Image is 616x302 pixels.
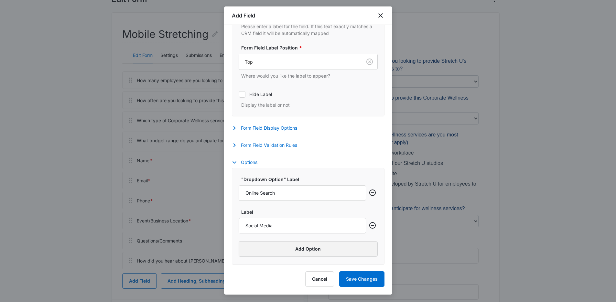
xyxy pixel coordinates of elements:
[239,218,366,233] input: Label
[377,12,384,19] button: close
[6,102,115,110] label: Off-site services at one of our Stretch U studios
[239,241,378,257] button: Add Option
[364,57,375,67] button: Clear
[6,113,69,120] label: A mix of on-site and off-site
[6,123,150,138] label: Self stretch program developed by Stretch U for employees to complete on their own
[241,209,369,215] label: Label
[232,12,255,19] h1: Add Field
[241,72,378,79] p: Where would you like the label to appear?
[239,91,378,98] label: Hide Label
[6,92,86,100] label: On-site services at your workplace
[241,23,378,37] p: Please enter a label for the field. If this text exactly matches a CRM field it will be automatic...
[232,141,304,149] button: Form Field Validation Rules
[232,124,304,132] button: Form Field Display Options
[239,185,366,201] input: "Dropdown Option" Label
[339,271,384,287] button: Save Changes
[305,271,334,287] button: Cancel
[241,44,380,51] label: Form Field Label Position
[241,176,369,183] label: "Dropdown Option" Label
[367,220,378,231] button: Remove row
[232,158,264,166] button: Options
[241,102,378,108] p: Display the label or not
[367,188,378,198] button: Remove row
